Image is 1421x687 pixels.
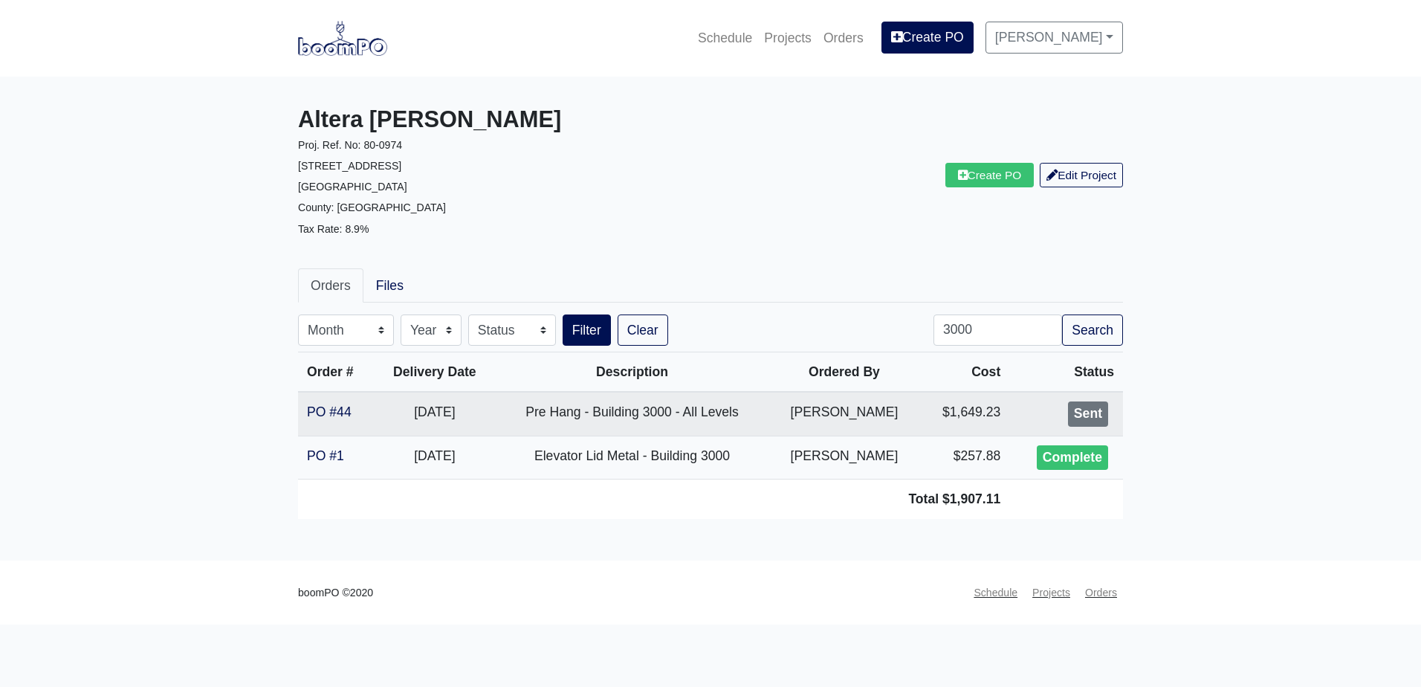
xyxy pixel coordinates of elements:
input: Search [933,315,1062,346]
a: Orders [1079,578,1123,607]
th: Ordered By [769,352,919,393]
a: Files [363,268,416,303]
div: Sent [1068,401,1108,427]
a: Projects [758,22,818,54]
td: Pre Hang - Building 3000 - All Levels [495,392,770,436]
td: [PERSON_NAME] [769,436,919,480]
td: [DATE] [375,392,494,436]
a: PO #1 [307,448,344,463]
th: Description [495,352,770,393]
h3: Altera [PERSON_NAME] [298,106,699,134]
a: [PERSON_NAME] [985,22,1123,53]
a: Orders [298,268,363,303]
td: [DATE] [375,436,494,480]
td: $257.88 [919,436,1009,480]
button: Filter [563,315,611,346]
th: Cost [919,352,1009,393]
th: Order # [298,352,375,393]
th: Delivery Date [375,352,494,393]
small: County: [GEOGRAPHIC_DATA] [298,201,446,213]
td: Elevator Lid Metal - Building 3000 [495,436,770,480]
small: boomPO ©2020 [298,584,373,601]
div: Complete [1037,445,1108,471]
small: Proj. Ref. No: 80-0974 [298,139,402,151]
a: Orders [818,22,870,54]
small: Tax Rate: 8.9% [298,223,369,235]
img: boomPO [298,21,387,55]
th: Status [1009,352,1123,393]
a: Clear [618,315,668,346]
button: Search [1062,315,1123,346]
a: Schedule [968,578,1023,607]
a: Edit Project [1040,163,1123,187]
a: PO #44 [307,404,352,419]
td: [PERSON_NAME] [769,392,919,436]
a: Projects [1026,578,1076,607]
a: Create PO [945,163,1035,187]
small: [GEOGRAPHIC_DATA] [298,181,407,193]
small: [STREET_ADDRESS] [298,160,401,172]
td: Total $1,907.11 [298,480,1009,519]
a: Create PO [881,22,974,53]
td: $1,649.23 [919,392,1009,436]
a: Schedule [692,22,758,54]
